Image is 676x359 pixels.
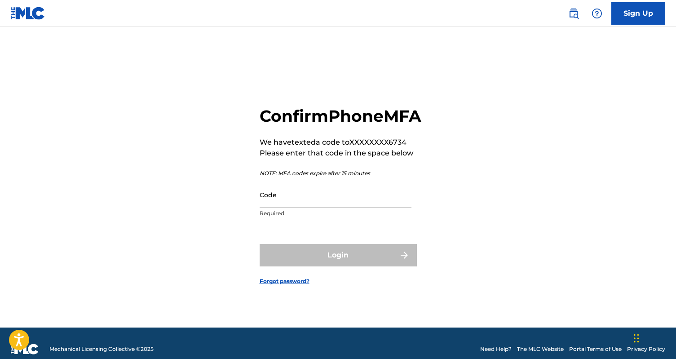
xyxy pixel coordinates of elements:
p: Please enter that code in the space below [260,148,421,159]
img: help [592,8,602,19]
a: Public Search [565,4,583,22]
span: Mechanical Licensing Collective © 2025 [49,345,154,353]
a: Need Help? [480,345,512,353]
p: Required [260,209,411,217]
div: Drag [634,325,639,352]
iframe: Chat Widget [631,316,676,359]
img: search [568,8,579,19]
img: MLC Logo [11,7,45,20]
a: Forgot password? [260,277,309,285]
img: logo [11,344,39,355]
div: Help [588,4,606,22]
a: Portal Terms of Use [569,345,622,353]
p: NOTE: MFA codes expire after 15 minutes [260,169,421,177]
p: We have texted a code to XXXXXXXX6734 [260,137,421,148]
a: The MLC Website [517,345,564,353]
a: Sign Up [611,2,665,25]
a: Privacy Policy [627,345,665,353]
h2: Confirm Phone MFA [260,106,421,126]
